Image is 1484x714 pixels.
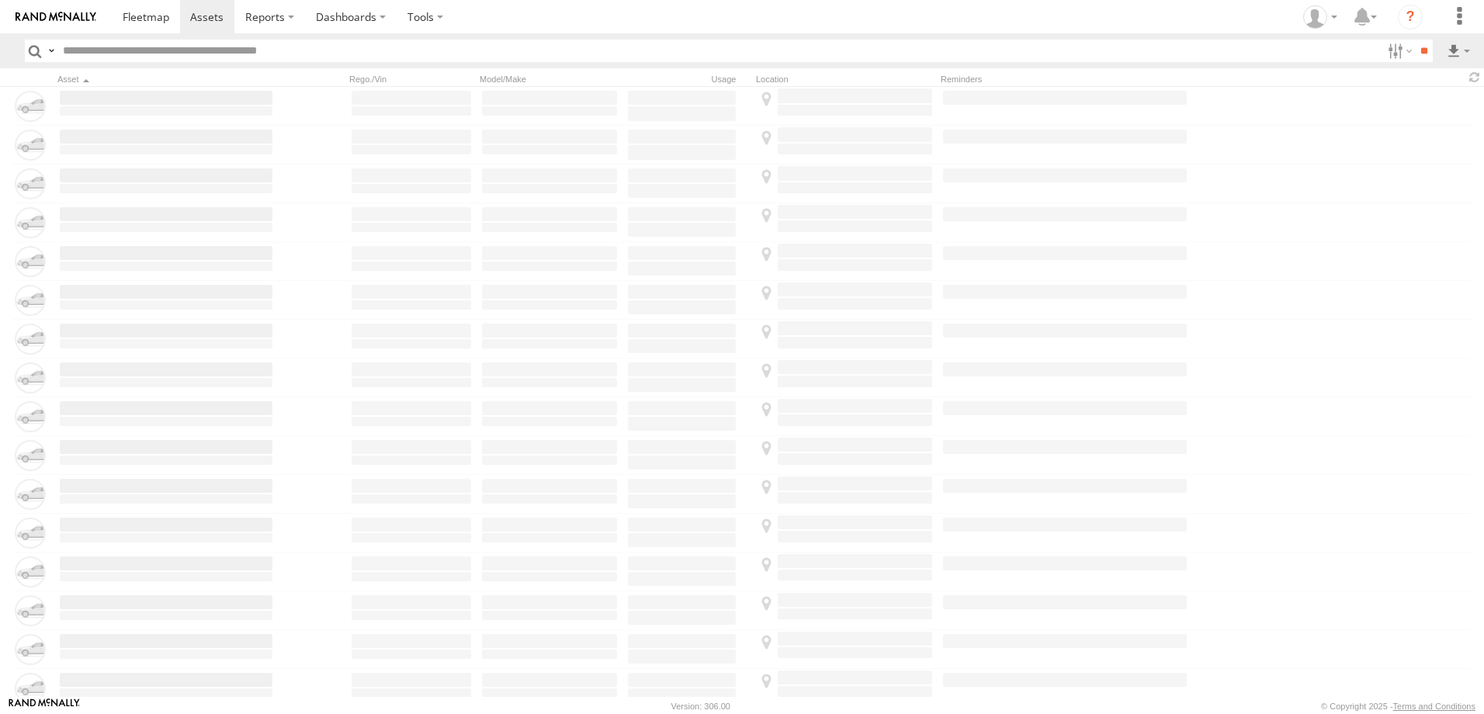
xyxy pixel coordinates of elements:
[1298,5,1343,29] div: Karl Walsh
[57,74,275,85] div: Click to Sort
[9,698,80,714] a: Visit our Website
[671,702,730,711] div: Version: 306.00
[16,12,96,23] img: rand-logo.svg
[45,40,57,62] label: Search Query
[480,74,619,85] div: Model/Make
[941,74,1189,85] div: Reminders
[626,74,750,85] div: Usage
[1382,40,1415,62] label: Search Filter Options
[349,74,473,85] div: Rego./Vin
[1393,702,1475,711] a: Terms and Conditions
[1398,5,1423,29] i: ?
[756,74,934,85] div: Location
[1321,702,1475,711] div: © Copyright 2025 -
[1445,40,1472,62] label: Export results as...
[1465,70,1484,85] span: Refresh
